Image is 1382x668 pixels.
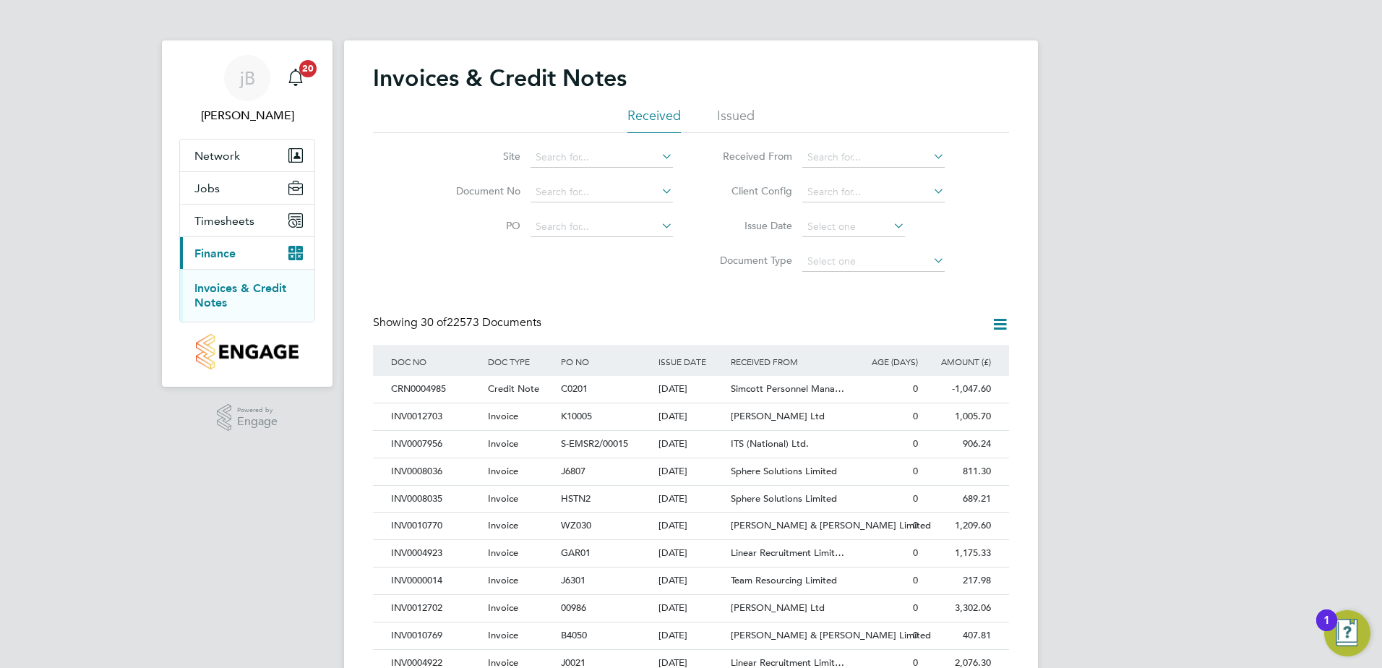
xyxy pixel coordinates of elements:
[717,107,755,133] li: Issued
[488,465,518,477] span: Invoice
[217,404,278,432] a: Powered byEngage
[531,147,673,168] input: Search for...
[194,281,286,309] a: Invoices & Credit Notes
[488,437,518,450] span: Invoice
[421,315,541,330] span: 22573 Documents
[180,237,314,269] button: Finance
[561,382,588,395] span: C0201
[237,404,278,416] span: Powered by
[194,214,254,228] span: Timesheets
[731,547,844,559] span: Linear Recruitment Limit…
[180,140,314,171] button: Network
[627,107,681,133] li: Received
[437,184,520,197] label: Document No
[655,513,728,539] div: [DATE]
[488,492,518,505] span: Invoice
[731,629,931,641] span: [PERSON_NAME] & [PERSON_NAME] Limited
[180,205,314,236] button: Timesheets
[922,403,995,430] div: 1,005.70
[655,458,728,485] div: [DATE]
[655,345,728,378] div: ISSUE DATE
[731,465,837,477] span: Sphere Solutions Limited
[922,486,995,513] div: 689.21
[913,601,918,614] span: 0
[162,40,332,387] nav: Main navigation
[387,622,484,649] div: INV0010769
[709,254,792,267] label: Document Type
[488,601,518,614] span: Invoice
[913,547,918,559] span: 0
[655,622,728,649] div: [DATE]
[180,269,314,322] div: Finance
[281,55,310,101] a: 20
[437,150,520,163] label: Site
[922,568,995,594] div: 217.98
[1324,610,1370,656] button: Open Resource Center, 1 new notification
[387,486,484,513] div: INV0008035
[373,64,627,93] h2: Invoices & Credit Notes
[299,60,317,77] span: 20
[913,629,918,641] span: 0
[561,547,591,559] span: GAR01
[488,629,518,641] span: Invoice
[727,345,849,378] div: RECEIVED FROM
[655,376,728,403] div: [DATE]
[387,431,484,458] div: INV0007956
[849,345,922,378] div: AGE (DAYS)
[561,465,585,477] span: J6807
[655,568,728,594] div: [DATE]
[484,345,557,378] div: DOC TYPE
[922,595,995,622] div: 3,302.06
[196,334,298,369] img: countryside-properties-logo-retina.png
[731,601,825,614] span: [PERSON_NAME] Ltd
[655,595,728,622] div: [DATE]
[731,382,844,395] span: Simcott Personnel Mana…
[561,629,587,641] span: B4050
[561,519,591,531] span: WZ030
[709,219,792,232] label: Issue Date
[194,247,236,260] span: Finance
[655,403,728,430] div: [DATE]
[802,217,905,237] input: Select one
[237,416,278,428] span: Engage
[922,622,995,649] div: 407.81
[531,217,673,237] input: Search for...
[387,458,484,485] div: INV0008036
[731,492,837,505] span: Sphere Solutions Limited
[913,410,918,422] span: 0
[240,69,255,87] span: jB
[194,181,220,195] span: Jobs
[913,437,918,450] span: 0
[913,382,918,395] span: 0
[488,574,518,586] span: Invoice
[709,150,792,163] label: Received From
[655,431,728,458] div: [DATE]
[531,182,673,202] input: Search for...
[802,147,945,168] input: Search for...
[179,107,315,124] span: james Blyth
[180,172,314,204] button: Jobs
[802,182,945,202] input: Search for...
[913,465,918,477] span: 0
[802,252,945,272] input: Select one
[922,513,995,539] div: 1,209.60
[421,315,447,330] span: 30 of
[913,574,918,586] span: 0
[922,376,995,403] div: -1,047.60
[731,437,809,450] span: ITS (National) Ltd.
[488,382,539,395] span: Credit Note
[655,540,728,567] div: [DATE]
[488,519,518,531] span: Invoice
[387,513,484,539] div: INV0010770
[913,492,918,505] span: 0
[922,345,995,378] div: AMOUNT (£)
[922,431,995,458] div: 906.24
[387,568,484,594] div: INV0000014
[655,486,728,513] div: [DATE]
[731,519,931,531] span: [PERSON_NAME] & [PERSON_NAME] Limited
[709,184,792,197] label: Client Config
[387,540,484,567] div: INV0004923
[561,574,585,586] span: J6301
[387,595,484,622] div: INV0012702
[731,410,825,422] span: [PERSON_NAME] Ltd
